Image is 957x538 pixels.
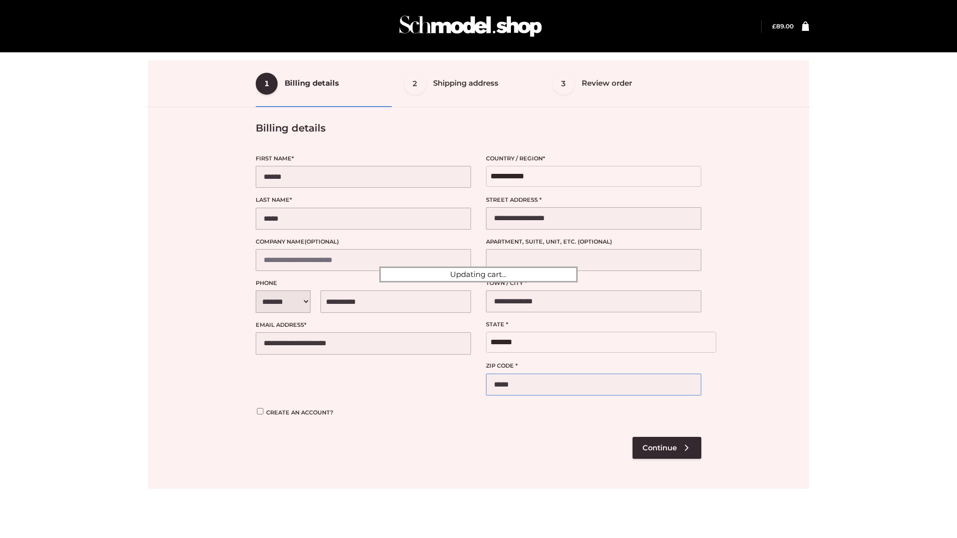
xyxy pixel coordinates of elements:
div: Updating cart... [379,267,578,282]
a: £89.00 [772,22,794,30]
span: £ [772,22,776,30]
bdi: 89.00 [772,22,794,30]
img: Schmodel Admin 964 [396,6,545,46]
